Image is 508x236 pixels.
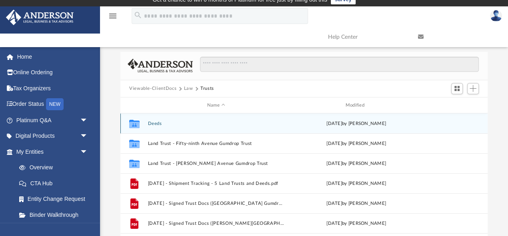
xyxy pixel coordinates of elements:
[11,191,100,207] a: Entity Change Request
[288,160,425,167] div: [DATE] by [PERSON_NAME]
[490,10,502,22] img: User Pic
[184,85,193,92] button: Law
[11,175,100,191] a: CTA Hub
[148,161,285,166] button: Land Trust - [PERSON_NAME] Avenue Gumdrop Trust
[288,180,425,187] div: [DATE] by [PERSON_NAME]
[6,128,100,144] a: Digital Productsarrow_drop_down
[148,201,285,206] button: [DATE] - Signed Trust Docs ([GEOGRAPHIC_DATA] Gumdrop Trust).pdf
[6,144,100,160] a: My Entitiesarrow_drop_down
[148,102,284,109] div: Name
[6,112,100,128] a: Platinum Q&Aarrow_drop_down
[11,160,100,176] a: Overview
[148,141,285,146] button: Land Trust - Fifty-ninth Avenue Gumdrop Trust
[129,85,176,92] button: Viewable-ClientDocs
[134,11,142,20] i: search
[108,11,118,21] i: menu
[6,96,100,113] a: Order StatusNEW
[288,102,424,109] div: Modified
[124,102,144,109] div: id
[288,200,425,207] div: [DATE] by [PERSON_NAME]
[148,221,285,226] button: [DATE] - Signed Trust Docs ([PERSON_NAME][GEOGRAPHIC_DATA] Gumdrop Trust).pdf
[6,49,100,65] a: Home
[80,144,96,160] span: arrow_drop_down
[428,102,484,109] div: id
[46,98,64,110] div: NEW
[451,83,463,94] button: Switch to Grid View
[200,85,214,92] button: Trusts
[11,207,100,223] a: Binder Walkthrough
[80,112,96,129] span: arrow_drop_down
[4,10,76,25] img: Anderson Advisors Platinum Portal
[6,80,100,96] a: Tax Organizers
[288,140,425,147] div: [DATE] by [PERSON_NAME]
[467,83,479,94] button: Add
[288,120,425,127] div: [DATE] by [PERSON_NAME]
[108,15,118,21] a: menu
[148,121,285,126] button: Deeds
[80,128,96,145] span: arrow_drop_down
[6,65,100,81] a: Online Ordering
[322,21,412,53] a: Help Center
[200,57,479,72] input: Search files and folders
[288,220,425,227] div: [DATE] by [PERSON_NAME]
[148,181,285,186] button: [DATE] - Shipment Tracking - 5 Land Trusts and Deeds.pdf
